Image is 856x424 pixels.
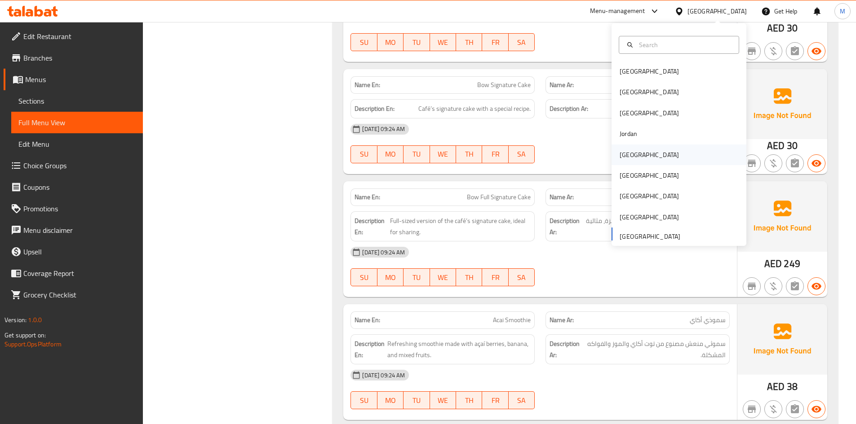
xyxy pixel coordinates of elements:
[23,31,136,42] span: Edit Restaurant
[355,394,373,407] span: SU
[350,391,377,409] button: SU
[784,255,800,272] span: 249
[4,219,143,241] a: Menu disclaimer
[620,212,679,222] div: [GEOGRAPHIC_DATA]
[4,155,143,176] a: Choice Groups
[407,36,426,49] span: TU
[550,338,583,360] strong: Description Ar:
[4,69,143,90] a: Menus
[786,277,804,295] button: Not has choices
[4,26,143,47] a: Edit Restaurant
[550,80,574,90] strong: Name Ar:
[350,145,377,163] button: SU
[486,394,505,407] span: FR
[767,19,785,37] span: AED
[359,248,408,257] span: [DATE] 09:24 AM
[28,314,42,326] span: 1.0.0
[737,181,827,251] img: Ae5nvW7+0k+MAAAAAElFTkSuQmCC
[737,69,827,139] img: Ae5nvW7+0k+MAAAAAElFTkSuQmCC
[377,145,404,163] button: MO
[355,215,388,237] strong: Description En:
[486,36,505,49] span: FR
[840,6,845,16] span: M
[381,271,400,284] span: MO
[4,329,46,341] span: Get support on:
[482,391,508,409] button: FR
[456,33,482,51] button: TH
[764,42,782,60] button: Purchased item
[460,36,479,49] span: TH
[807,42,825,60] button: Available
[407,394,426,407] span: TU
[434,271,452,284] span: WE
[786,154,804,172] button: Not has choices
[25,74,136,85] span: Menus
[590,6,645,17] div: Menu-management
[635,40,733,50] input: Search
[355,271,373,284] span: SU
[23,160,136,171] span: Choice Groups
[482,145,508,163] button: FR
[4,338,62,350] a: Support.OpsPlatform
[486,148,505,161] span: FR
[4,198,143,219] a: Promotions
[359,371,408,380] span: [DATE] 09:24 AM
[807,400,825,418] button: Available
[381,36,400,49] span: MO
[460,271,479,284] span: TH
[434,394,452,407] span: WE
[430,391,456,409] button: WE
[404,33,430,51] button: TU
[509,268,535,286] button: SA
[620,150,679,160] div: [GEOGRAPHIC_DATA]
[359,125,408,133] span: [DATE] 09:24 AM
[786,42,804,60] button: Not has choices
[512,36,531,49] span: SA
[11,90,143,112] a: Sections
[620,66,679,76] div: [GEOGRAPHIC_DATA]
[509,145,535,163] button: SA
[477,80,531,90] span: Bow Signature Cake
[550,103,588,114] strong: Description Ar:
[11,133,143,155] a: Edit Menu
[404,268,430,286] button: TU
[787,137,798,154] span: 30
[456,145,482,163] button: TH
[430,268,456,286] button: WE
[23,52,136,63] span: Branches
[430,33,456,51] button: WE
[381,148,400,161] span: MO
[743,154,761,172] button: Not branch specific item
[620,170,679,180] div: [GEOGRAPHIC_DATA]
[434,148,452,161] span: WE
[350,33,377,51] button: SU
[584,215,726,237] span: نسخة كاملة الحجم من كعكة المقهى المميزة، مثالية للمشاركة.
[743,42,761,60] button: Not branch specific item
[743,277,761,295] button: Not branch specific item
[764,255,782,272] span: AED
[377,391,404,409] button: MO
[493,315,531,325] span: Acai Smoothie
[350,268,377,286] button: SU
[404,391,430,409] button: TU
[456,268,482,286] button: TH
[787,378,798,395] span: 38
[434,36,452,49] span: WE
[620,87,679,97] div: [GEOGRAPHIC_DATA]
[418,103,531,114] span: Café’s signature cake with a special recipe.
[23,203,136,214] span: Promotions
[355,36,373,49] span: SU
[512,394,531,407] span: SA
[512,148,531,161] span: SA
[355,103,395,114] strong: Description En:
[23,182,136,192] span: Coupons
[355,338,385,360] strong: Description En:
[430,145,456,163] button: WE
[18,117,136,128] span: Full Menu View
[23,246,136,257] span: Upsell
[355,148,373,161] span: SU
[11,112,143,133] a: Full Menu View
[786,400,804,418] button: Not has choices
[377,268,404,286] button: MO
[807,277,825,295] button: Available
